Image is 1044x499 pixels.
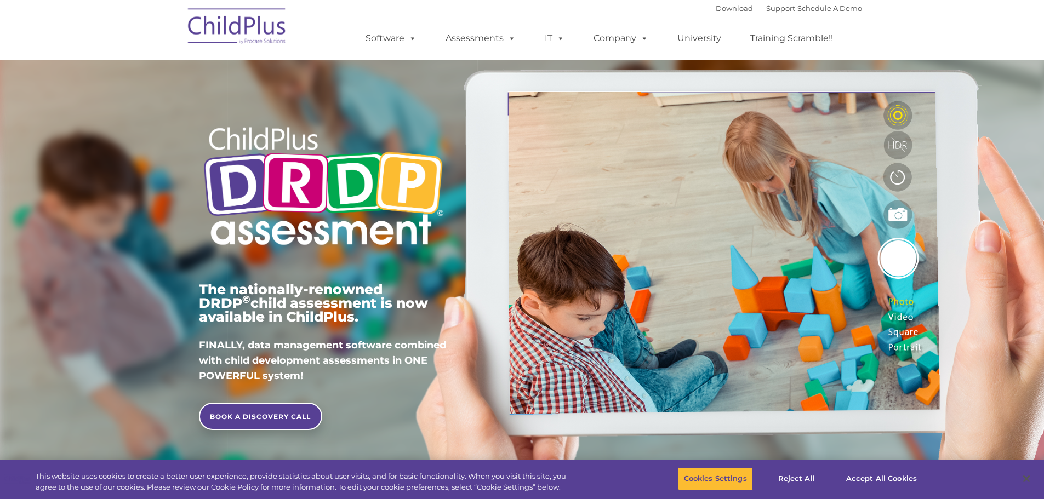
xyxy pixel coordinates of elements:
[36,471,574,492] div: This website uses cookies to create a better user experience, provide statistics about user visit...
[355,27,427,49] a: Software
[199,403,322,430] a: BOOK A DISCOVERY CALL
[797,4,862,13] a: Schedule A Demo
[1014,467,1039,491] button: Close
[739,27,844,49] a: Training Scramble!!
[242,293,250,306] sup: ©
[840,467,923,490] button: Accept All Cookies
[766,4,795,13] a: Support
[435,27,527,49] a: Assessments
[716,4,862,13] font: |
[666,27,732,49] a: University
[716,4,753,13] a: Download
[199,339,446,382] span: FINALLY, data management software combined with child development assessments in ONE POWERFUL sys...
[199,281,428,325] span: The nationally-renowned DRDP child assessment is now available in ChildPlus.
[583,27,659,49] a: Company
[182,1,292,55] img: ChildPlus by Procare Solutions
[534,27,575,49] a: IT
[762,467,831,490] button: Reject All
[199,112,448,263] img: Copyright - DRDP Logo Light
[678,467,753,490] button: Cookies Settings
